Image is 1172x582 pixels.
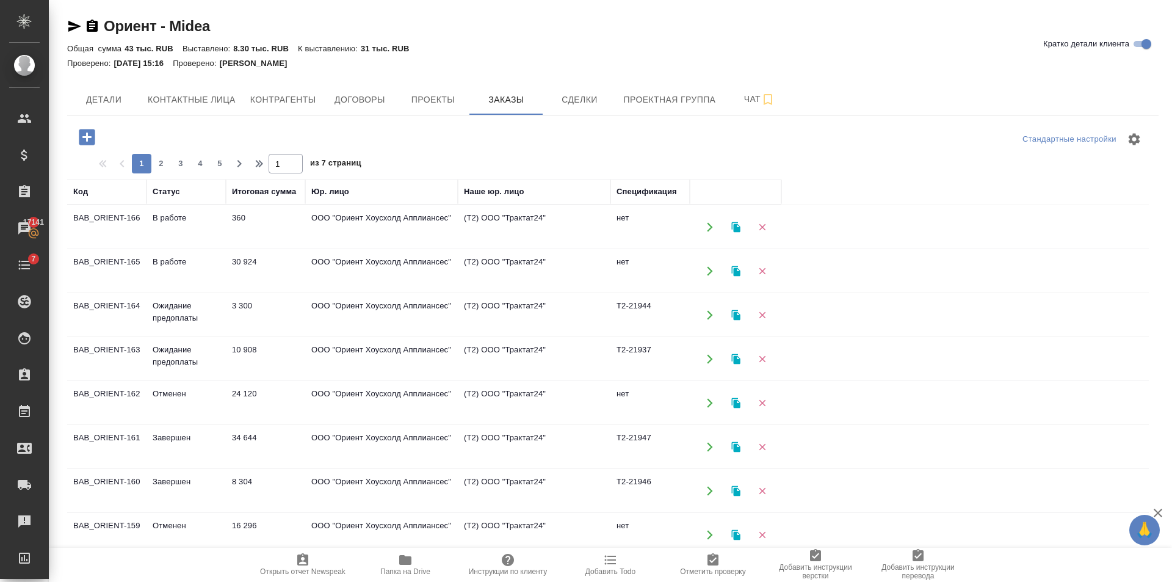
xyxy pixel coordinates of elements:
div: Итоговая сумма [232,186,296,198]
td: 30 924 [226,250,305,293]
button: Клонировать [723,346,748,371]
span: 17141 [16,216,51,228]
button: Открыть [697,346,722,371]
td: ООО "Ориент Хоусхолд Апплиансес" [305,514,458,556]
button: Открыть [697,478,722,503]
td: BAB_ORIENT-166 [67,206,146,249]
div: Статус [153,186,180,198]
button: Удалить [750,390,775,415]
td: Завершен [146,426,226,468]
button: Добавить Todo [559,548,662,582]
button: Клонировать [723,214,748,239]
td: ООО "Ориент Хоусхолд Апплиансес" [305,206,458,249]
span: Проектная группа [623,92,715,107]
span: из 7 страниц [310,156,361,173]
td: (Т2) ООО "Трактат24" [458,338,610,380]
button: Удалить [750,302,775,327]
td: нет [610,514,690,556]
button: Клонировать [723,522,748,547]
button: Клонировать [723,258,748,283]
td: ООО "Ориент Хоусхолд Апплиансес" [305,338,458,380]
button: Открыть отчет Newspeak [251,548,354,582]
td: нет [610,250,690,293]
td: BAB_ORIENT-165 [67,250,146,293]
span: Добавить инструкции перевода [874,563,962,580]
td: BAB_ORIENT-160 [67,470,146,512]
button: Удалить [750,478,775,503]
td: (Т2) ООО "Трактат24" [458,514,610,556]
div: split button [1019,130,1120,149]
button: Удалить [750,214,775,239]
span: Чат [730,92,789,107]
td: Ожидание предоплаты [146,338,226,380]
td: BAB_ORIENT-159 [67,514,146,556]
span: 🙏 [1134,517,1155,543]
p: [PERSON_NAME] [220,59,297,68]
button: Удалить [750,346,775,371]
span: 5 [210,158,230,170]
span: Контрагенты [250,92,316,107]
td: (Т2) ООО "Трактат24" [458,294,610,336]
p: Проверено: [67,59,114,68]
td: 360 [226,206,305,249]
td: Ожидание предоплаты [146,294,226,336]
span: Детали [74,92,133,107]
button: Отметить проверку [662,548,764,582]
span: Проекты [403,92,462,107]
button: Добавить инструкции верстки [764,548,867,582]
p: 31 тыс. RUB [361,44,419,53]
button: Папка на Drive [354,548,457,582]
span: Инструкции по клиенту [469,567,548,576]
p: К выставлению: [298,44,361,53]
td: (Т2) ООО "Трактат24" [458,470,610,512]
span: 7 [24,253,43,265]
td: ООО "Ориент Хоусхолд Апплиансес" [305,294,458,336]
td: ООО "Ориент Хоусхолд Апплиансес" [305,470,458,512]
button: 2 [151,154,171,173]
div: Наше юр. лицо [464,186,524,198]
td: Отменен [146,514,226,556]
button: Открыть [697,434,722,459]
p: 43 тыс. RUB [125,44,183,53]
td: BAB_ORIENT-162 [67,382,146,424]
span: Настроить таблицу [1120,125,1149,154]
p: Проверено: [173,59,220,68]
td: (Т2) ООО "Трактат24" [458,250,610,293]
span: Добавить Todo [585,567,635,576]
svg: Подписаться [761,92,775,107]
span: 4 [190,158,210,170]
span: 3 [171,158,190,170]
span: Кратко детали клиента [1043,38,1129,50]
p: [DATE] 15:16 [114,59,173,68]
button: Скопировать ссылку для ЯМессенджера [67,19,82,34]
button: Открыть [697,390,722,415]
td: Т2-21944 [610,294,690,336]
td: 10 908 [226,338,305,380]
a: 17141 [3,213,46,244]
td: (Т2) ООО "Трактат24" [458,382,610,424]
a: Ориент - Midea [104,18,210,34]
button: Инструкции по клиенту [457,548,559,582]
button: 5 [210,154,230,173]
button: Открыть [697,258,722,283]
td: 3 300 [226,294,305,336]
button: Удалить [750,434,775,459]
button: 4 [190,154,210,173]
div: Код [73,186,88,198]
button: Открыть [697,214,722,239]
span: 2 [151,158,171,170]
span: Папка на Drive [380,567,430,576]
button: 🙏 [1129,515,1160,545]
span: Открыть отчет Newspeak [260,567,345,576]
td: BAB_ORIENT-163 [67,338,146,380]
td: 16 296 [226,514,305,556]
td: Т2-21946 [610,470,690,512]
button: Добавить проект [70,125,104,150]
span: Сделки [550,92,609,107]
button: Клонировать [723,434,748,459]
td: 8 304 [226,470,305,512]
button: Открыть [697,522,722,547]
button: Открыть [697,302,722,327]
button: Клонировать [723,302,748,327]
td: Завершен [146,470,226,512]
